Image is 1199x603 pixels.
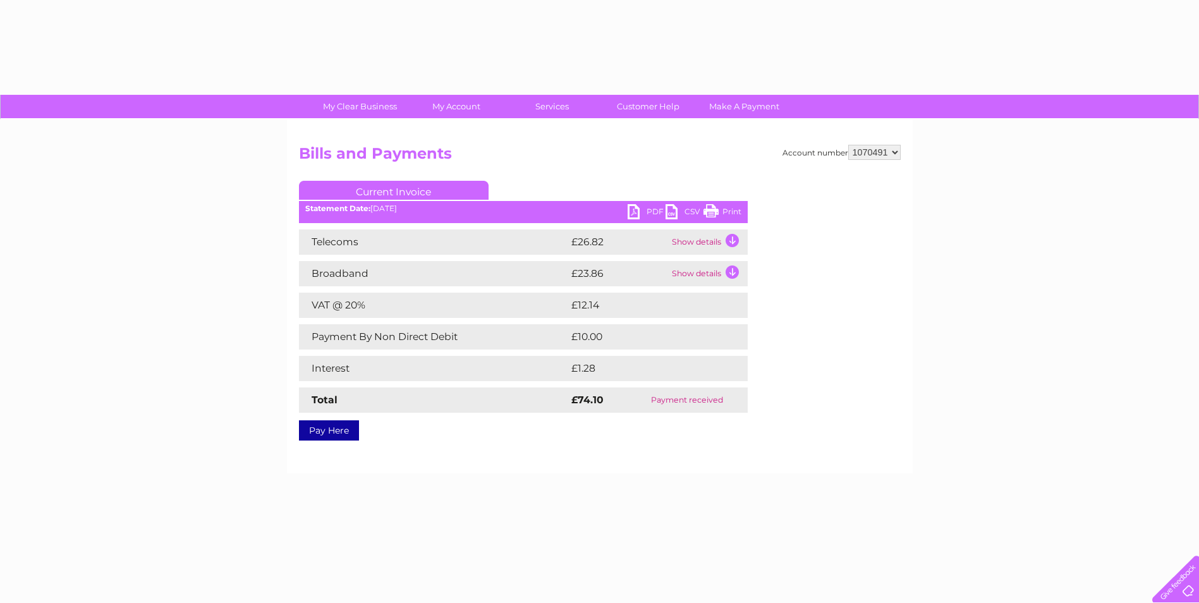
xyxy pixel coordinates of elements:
td: Broadband [299,261,568,286]
strong: £74.10 [571,394,604,406]
a: Make A Payment [692,95,796,118]
strong: Total [312,394,338,406]
h2: Bills and Payments [299,145,901,169]
td: Payment received [627,387,747,413]
b: Statement Date: [305,204,370,213]
div: Account number [782,145,901,160]
a: CSV [666,204,703,222]
td: Interest [299,356,568,381]
td: Telecoms [299,229,568,255]
td: Show details [669,229,748,255]
td: £26.82 [568,229,669,255]
a: Customer Help [596,95,700,118]
a: Current Invoice [299,181,489,200]
td: Show details [669,261,748,286]
div: [DATE] [299,204,748,213]
a: Pay Here [299,420,359,441]
td: £23.86 [568,261,669,286]
td: £10.00 [568,324,722,350]
a: My Account [404,95,508,118]
a: My Clear Business [308,95,412,118]
a: Print [703,204,741,222]
td: Payment By Non Direct Debit [299,324,568,350]
td: £1.28 [568,356,717,381]
td: VAT @ 20% [299,293,568,318]
a: PDF [628,204,666,222]
td: £12.14 [568,293,720,318]
a: Services [500,95,604,118]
